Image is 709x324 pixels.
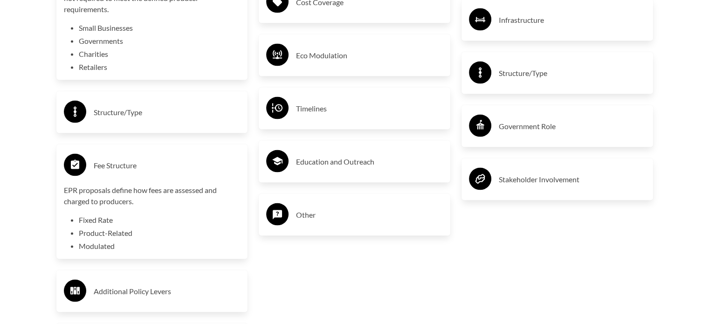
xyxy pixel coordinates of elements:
[64,185,241,207] p: EPR proposals define how fees are assessed and charged to producers.
[499,172,646,187] h3: Stakeholder Involvement
[499,13,646,28] h3: Infrastructure
[296,154,443,169] h3: Education and Outreach
[79,62,241,73] li: Retailers
[79,22,241,34] li: Small Businesses
[296,207,443,222] h3: Other
[296,101,443,116] h3: Timelines
[79,227,241,239] li: Product-Related
[499,66,646,81] h3: Structure/Type
[79,241,241,252] li: Modulated
[79,48,241,60] li: Charities
[94,158,241,173] h3: Fee Structure
[79,35,241,47] li: Governments
[79,214,241,226] li: Fixed Rate
[499,119,646,134] h3: Government Role
[94,105,241,120] h3: Structure/Type
[296,48,443,63] h3: Eco Modulation
[94,284,241,299] h3: Additional Policy Levers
